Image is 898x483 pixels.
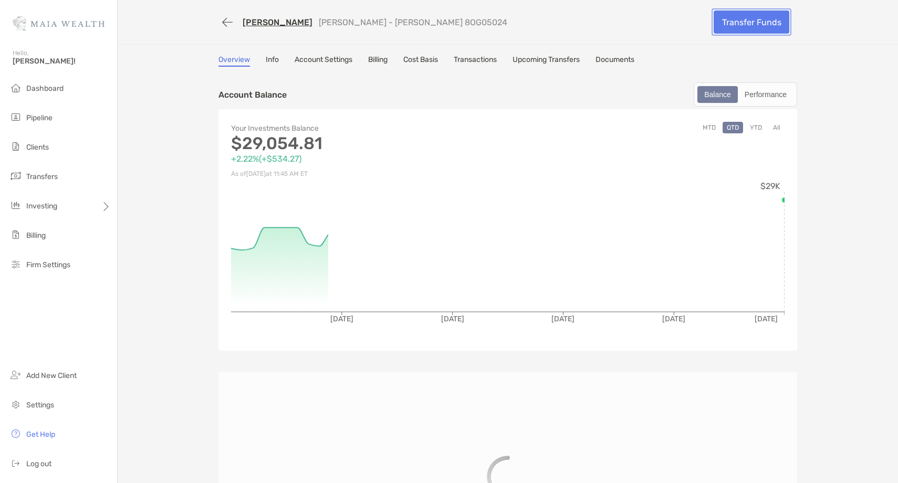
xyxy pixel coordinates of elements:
span: Settings [26,401,54,409]
img: transfers icon [9,170,22,182]
img: add_new_client icon [9,369,22,381]
button: QTD [723,122,743,133]
a: Upcoming Transfers [513,55,580,67]
span: Pipeline [26,113,53,122]
img: investing icon [9,199,22,212]
img: Zoe Logo [13,4,105,42]
button: YTD [746,122,766,133]
a: Documents [596,55,634,67]
span: Firm Settings [26,260,70,269]
div: Balance [698,87,737,102]
a: Transfer Funds [714,10,789,34]
img: billing icon [9,228,22,241]
a: Transactions [454,55,497,67]
tspan: [DATE] [755,314,778,323]
a: Billing [368,55,388,67]
p: +2.22% ( +$534.27 ) [231,152,508,165]
img: logout icon [9,457,22,469]
a: Cost Basis [403,55,438,67]
p: [PERSON_NAME] - [PERSON_NAME] 8OG05024 [319,17,507,27]
a: Info [266,55,279,67]
a: Account Settings [295,55,352,67]
img: settings icon [9,398,22,411]
a: [PERSON_NAME] [243,17,312,27]
span: Add New Client [26,371,77,380]
span: [PERSON_NAME]! [13,57,111,66]
tspan: [DATE] [330,314,353,323]
span: Dashboard [26,84,64,93]
span: Investing [26,202,57,211]
button: All [769,122,785,133]
p: Account Balance [218,88,287,101]
img: clients icon [9,140,22,153]
tspan: $29K [760,181,780,191]
span: Billing [26,231,46,240]
span: Transfers [26,172,58,181]
span: Clients [26,143,49,152]
a: Overview [218,55,250,67]
img: dashboard icon [9,81,22,94]
span: Log out [26,459,51,468]
img: get-help icon [9,427,22,440]
div: segmented control [694,82,797,107]
p: As of [DATE] at 11:45 AM ET [231,167,508,181]
tspan: [DATE] [551,314,575,323]
img: pipeline icon [9,111,22,123]
tspan: [DATE] [662,314,685,323]
span: Get Help [26,430,55,439]
p: Your Investments Balance [231,122,508,135]
div: Performance [739,87,792,102]
p: $29,054.81 [231,137,508,150]
button: MTD [698,122,720,133]
tspan: [DATE] [441,314,464,323]
img: firm-settings icon [9,258,22,270]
